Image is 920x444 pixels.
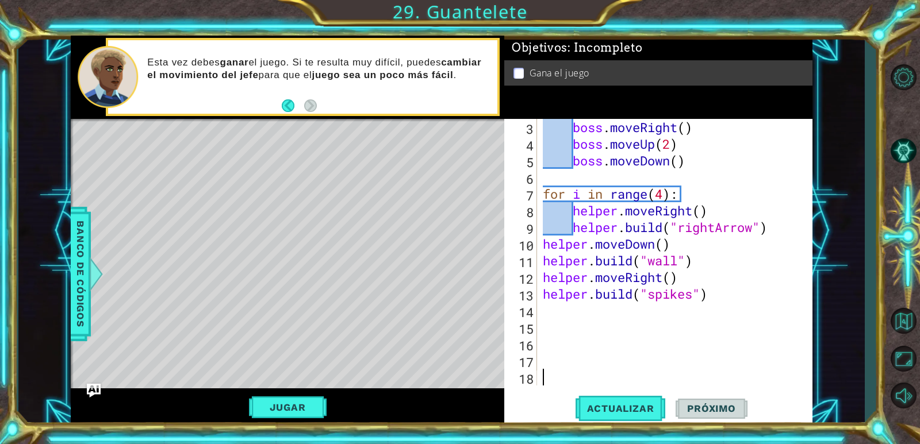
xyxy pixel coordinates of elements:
span: : Incompleto [568,41,642,55]
div: 4 [507,137,537,154]
div: 18 [507,370,537,387]
div: 3 [507,121,537,137]
button: Volver al mapa [887,304,920,338]
span: Próximo [676,403,747,414]
div: 6 [507,171,537,187]
strong: juego sea un poco más fácil [312,70,453,80]
strong: ganar [220,57,249,68]
button: Ask AI [87,384,101,397]
button: Next [304,99,317,112]
a: Volver al mapa [887,303,920,341]
button: Maximizar navegador [887,342,920,376]
button: Sonido apagado [887,379,920,412]
p: Gana el juego [530,67,589,79]
div: 16 [507,337,537,354]
div: 7 [507,187,537,204]
strong: cambiar el movimiento del jefe [147,57,481,80]
div: 5 [507,154,537,171]
button: Opciones de nivel [887,60,920,94]
span: Objetivos [512,41,643,55]
p: Esta vez debes el juego. Si te resulta muy difícil, puedes para que el . [147,56,489,82]
button: Próximo [676,393,747,424]
div: 10 [507,237,537,254]
div: 14 [507,304,537,321]
div: 11 [507,254,537,271]
div: 8 [507,204,537,221]
div: 12 [507,271,537,287]
span: Actualizar [576,403,666,414]
button: Actualizar [576,393,666,424]
div: 9 [507,221,537,237]
button: Pista IA [887,134,920,167]
div: 15 [507,321,537,337]
span: Banco de códigos [71,214,90,333]
div: 17 [507,354,537,370]
div: 13 [507,287,537,304]
button: Back [282,99,304,112]
button: Jugar [249,396,327,418]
